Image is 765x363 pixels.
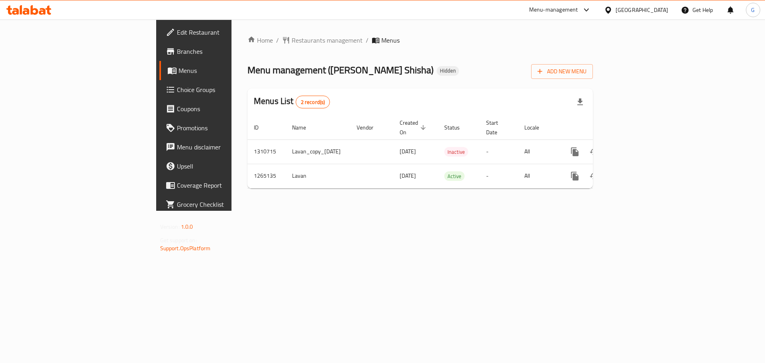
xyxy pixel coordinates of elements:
[159,23,284,42] a: Edit Restaurant
[486,118,508,137] span: Start Date
[254,95,330,108] h2: Menus List
[159,99,284,118] a: Coupons
[160,235,197,245] span: Get support on:
[751,6,755,14] span: G
[177,123,278,133] span: Promotions
[159,137,284,157] a: Menu disclaimer
[400,171,416,181] span: [DATE]
[247,61,433,79] span: Menu management ( [PERSON_NAME] Shisha )
[357,123,384,132] span: Vendor
[177,47,278,56] span: Branches
[565,167,585,186] button: more
[444,171,465,181] div: Active
[177,200,278,209] span: Grocery Checklist
[531,64,593,79] button: Add New Menu
[400,146,416,157] span: [DATE]
[247,35,593,45] nav: breadcrumb
[159,118,284,137] a: Promotions
[177,181,278,190] span: Coverage Report
[160,222,180,232] span: Version:
[480,164,518,188] td: -
[444,172,465,181] span: Active
[178,66,278,75] span: Menus
[286,164,350,188] td: Lavan
[177,27,278,37] span: Edit Restaurant
[177,85,278,94] span: Choice Groups
[254,123,269,132] span: ID
[296,98,330,106] span: 2 record(s)
[444,147,468,157] span: Inactive
[518,139,559,164] td: All
[537,67,586,77] span: Add New Menu
[437,66,459,76] div: Hidden
[177,104,278,114] span: Coupons
[616,6,668,14] div: [GEOGRAPHIC_DATA]
[286,139,350,164] td: Lavan_copy_[DATE]
[585,167,604,186] button: Change Status
[437,67,459,74] span: Hidden
[381,35,400,45] span: Menus
[366,35,369,45] li: /
[159,195,284,214] a: Grocery Checklist
[159,61,284,80] a: Menus
[565,142,585,161] button: more
[282,35,363,45] a: Restaurants management
[559,116,648,140] th: Actions
[480,139,518,164] td: -
[524,123,549,132] span: Locale
[160,243,211,253] a: Support.OpsPlatform
[159,157,284,176] a: Upsell
[400,118,428,137] span: Created On
[177,142,278,152] span: Menu disclaimer
[159,42,284,61] a: Branches
[292,35,363,45] span: Restaurants management
[518,164,559,188] td: All
[247,116,648,188] table: enhanced table
[571,92,590,112] div: Export file
[585,142,604,161] button: Change Status
[177,161,278,171] span: Upsell
[292,123,316,132] span: Name
[296,96,330,108] div: Total records count
[529,5,578,15] div: Menu-management
[444,123,470,132] span: Status
[181,222,193,232] span: 1.0.0
[159,80,284,99] a: Choice Groups
[159,176,284,195] a: Coverage Report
